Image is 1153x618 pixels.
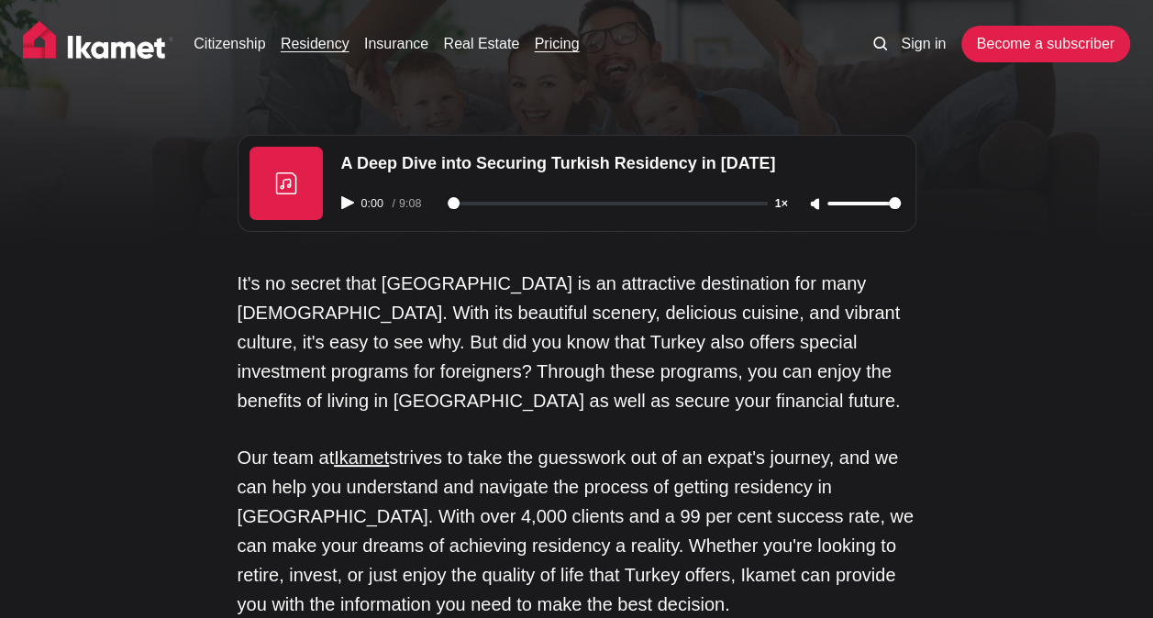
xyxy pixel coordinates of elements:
[23,21,173,67] img: Ikamet home
[341,196,358,209] button: Play audio
[901,33,946,55] a: Sign in
[393,198,444,210] div: /
[535,33,580,55] a: Pricing
[395,197,425,210] span: 9:08
[358,198,393,210] span: 0:00
[961,26,1130,62] a: Become a subscriber
[334,447,389,468] a: Ikamet
[330,147,912,181] div: A Deep Dive into Securing Turkish Residency in [DATE]
[238,269,916,415] p: It's no secret that [GEOGRAPHIC_DATA] is an attractive destination for many [DEMOGRAPHIC_DATA]. W...
[771,198,805,210] button: Adjust playback speed
[443,33,519,55] a: Real Estate
[364,33,428,55] a: Insurance
[805,197,827,212] button: Unmute
[194,33,265,55] a: Citizenship
[281,33,349,55] a: Residency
